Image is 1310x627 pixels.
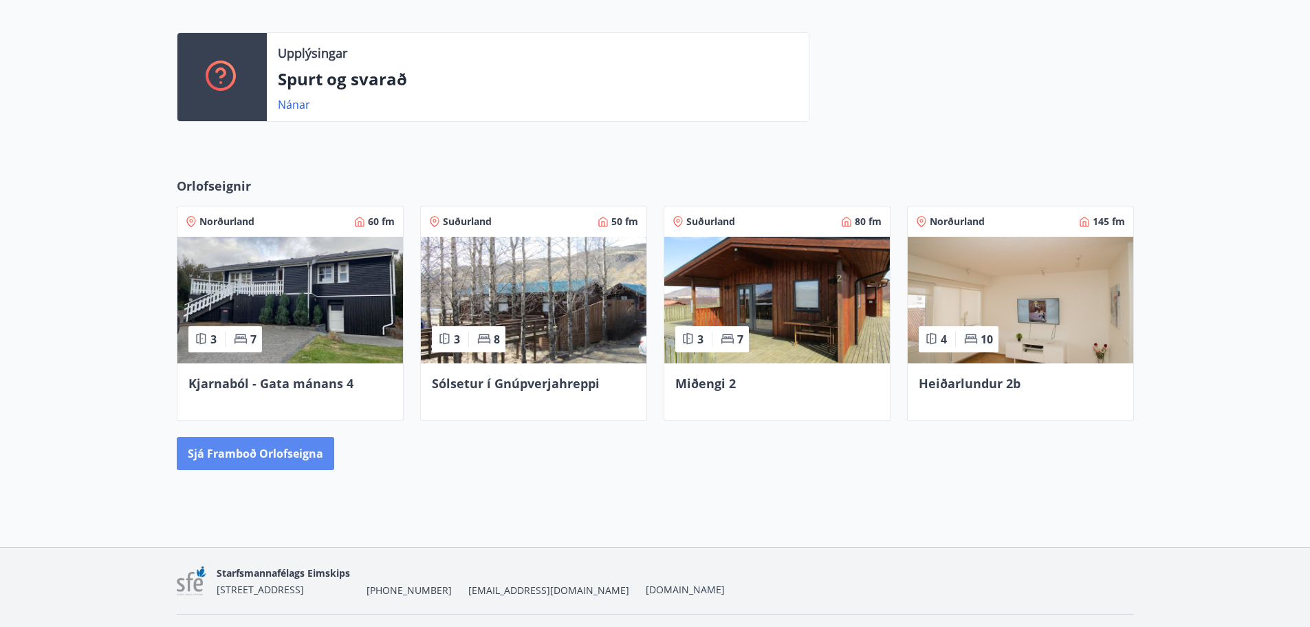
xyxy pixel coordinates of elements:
[697,332,703,347] span: 3
[737,332,743,347] span: 7
[675,375,736,392] span: Miðengi 2
[941,332,947,347] span: 4
[278,97,310,112] a: Nánar
[217,566,350,580] span: Starfsmannafélags Eimskips
[177,237,403,363] img: Paella dish
[367,584,452,597] span: [PHONE_NUMBER]
[217,583,304,596] span: [STREET_ADDRESS]
[646,583,725,596] a: [DOMAIN_NAME]
[250,332,256,347] span: 7
[919,375,1020,392] span: Heiðarlundur 2b
[686,215,735,229] span: Suðurland
[188,375,353,392] span: Kjarnaból - Gata mánans 4
[981,332,993,347] span: 10
[664,237,890,363] img: Paella dish
[177,177,251,195] span: Orlofseignir
[278,44,347,62] p: Upplýsingar
[278,67,798,91] p: Spurt og svarað
[468,584,629,597] span: [EMAIL_ADDRESS][DOMAIN_NAME]
[421,237,646,363] img: Paella dish
[494,332,500,347] span: 8
[177,437,334,470] button: Sjá framboð orlofseigna
[1093,215,1125,229] span: 145 fm
[199,215,254,229] span: Norðurland
[611,215,638,229] span: 50 fm
[930,215,985,229] span: Norðurland
[908,237,1133,363] img: Paella dish
[454,332,460,347] span: 3
[177,566,206,596] img: 7sa1LslLnpN6OqSLT7MqncsxYNiZGdZT4Qcjshc2.png
[443,215,492,229] span: Suðurland
[432,375,600,392] span: Sólsetur í Gnúpverjahreppi
[855,215,882,229] span: 80 fm
[210,332,217,347] span: 3
[368,215,395,229] span: 60 fm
